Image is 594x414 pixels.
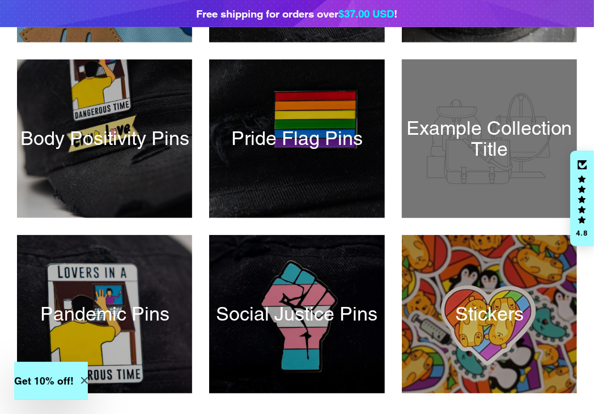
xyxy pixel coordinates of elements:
[197,6,398,22] div: Free shipping for orders over !
[402,235,577,394] a: Stickers
[402,59,577,218] a: Example Collection Title
[17,235,192,394] a: Pandemic Pins
[209,59,384,218] a: Pride Flag Pins
[339,7,394,20] span: $37.00 USD
[17,59,192,218] a: Body Positivity Pins
[575,229,589,237] div: 4.8
[570,151,594,247] div: Click to open Judge.me floating reviews tab
[209,235,384,394] a: Social Justice Pins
